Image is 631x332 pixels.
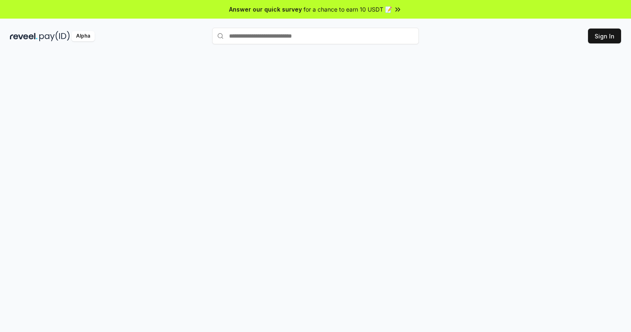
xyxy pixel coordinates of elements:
div: Alpha [72,31,95,41]
img: reveel_dark [10,31,38,41]
img: pay_id [39,31,70,41]
span: for a chance to earn 10 USDT 📝 [304,5,392,14]
span: Answer our quick survey [229,5,302,14]
button: Sign In [588,29,621,43]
